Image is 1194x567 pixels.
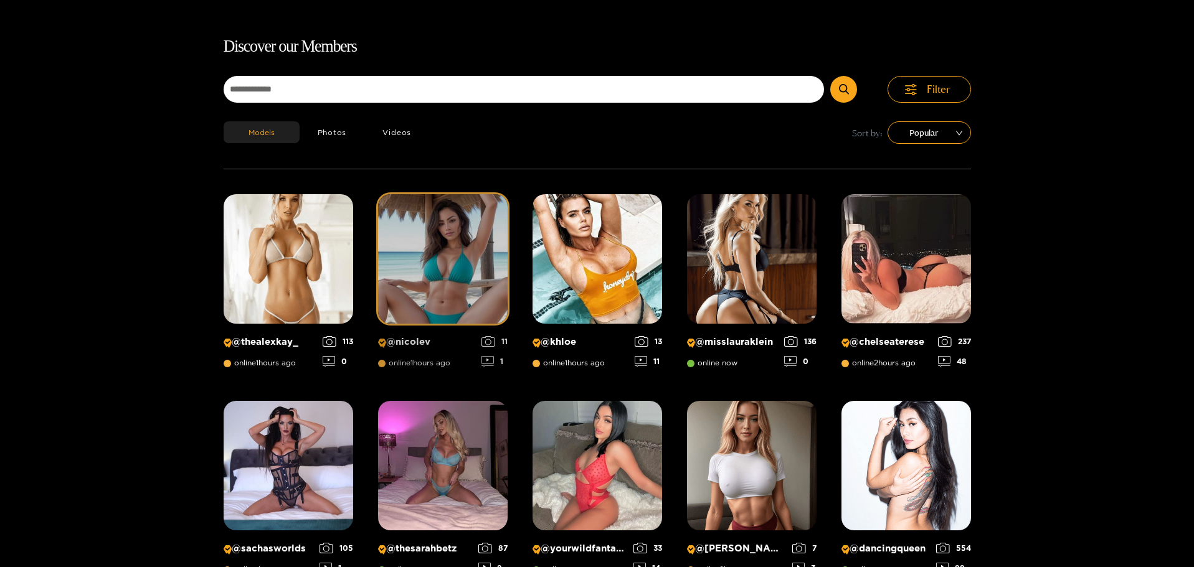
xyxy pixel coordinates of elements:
[635,356,662,367] div: 11
[378,336,475,348] p: @ nicolev
[224,194,353,376] a: Creator Profile Image: thealexkay_@thealexkay_online1hours ago1130
[481,336,508,347] div: 11
[378,401,508,530] img: Creator Profile Image: thesarahbetz
[852,126,883,140] span: Sort by:
[888,121,971,144] div: sort
[224,194,353,324] img: Creator Profile Image: thealexkay_
[320,543,353,553] div: 105
[687,358,737,367] span: online now
[224,543,313,555] p: @ sachasworlds
[635,336,662,347] div: 13
[633,543,662,553] div: 33
[378,543,472,555] p: @ thesarahbetz
[927,82,950,96] span: Filter
[830,76,857,103] button: Submit Search
[533,336,628,348] p: @ khloe
[533,543,627,555] p: @ yourwildfantasyy69
[841,401,971,530] img: Creator Profile Image: dancingqueen
[323,356,353,367] div: 0
[224,121,300,143] button: Models
[784,356,817,367] div: 0
[936,543,971,553] div: 554
[533,194,662,376] a: Creator Profile Image: khloe@khloeonline1hours ago1311
[841,358,916,367] span: online 2 hours ago
[378,194,508,376] a: Creator Profile Image: nicolev@nicolevonline1hours ago111
[841,543,930,555] p: @ dancingqueen
[784,336,817,347] div: 136
[224,358,296,367] span: online 1 hours ago
[224,336,316,348] p: @ thealexkay_
[300,121,365,143] button: Photos
[687,543,786,555] p: @ [PERSON_NAME]
[323,336,353,347] div: 113
[378,358,450,367] span: online 1 hours ago
[792,543,817,553] div: 7
[481,356,508,367] div: 1
[687,194,817,376] a: Creator Profile Image: misslauraklein@misslaurakleinonline now1360
[841,194,971,324] img: Creator Profile Image: chelseaterese
[224,34,971,60] h1: Discover our Members
[687,401,817,530] img: Creator Profile Image: michelle
[687,336,778,348] p: @ misslauraklein
[533,358,605,367] span: online 1 hours ago
[841,194,971,376] a: Creator Profile Image: chelseaterese@chelseatereseonline2hours ago23748
[533,401,662,530] img: Creator Profile Image: yourwildfantasyy69
[224,401,353,530] img: Creator Profile Image: sachasworlds
[533,194,662,324] img: Creator Profile Image: khloe
[897,123,962,142] span: Popular
[938,336,971,347] div: 237
[938,356,971,367] div: 48
[841,336,932,348] p: @ chelseaterese
[364,121,429,143] button: Videos
[478,543,508,553] div: 87
[687,194,817,324] img: Creator Profile Image: misslauraklein
[378,194,508,324] img: Creator Profile Image: nicolev
[888,76,971,103] button: Filter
